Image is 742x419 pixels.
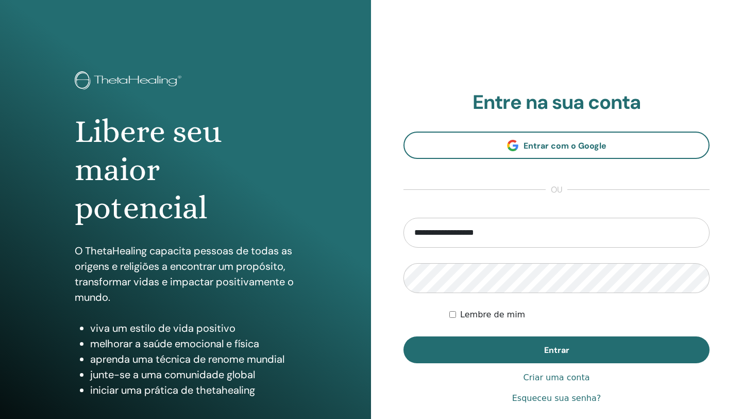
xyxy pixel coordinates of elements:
[512,392,601,405] a: Esqueceu sua senha?
[523,373,589,382] font: Criar uma conta
[403,336,710,363] button: Entrar
[75,113,222,227] font: Libere seu maior potencial
[473,89,640,115] font: Entre na sua conta
[524,140,606,151] font: Entrar com o Google
[90,383,255,397] font: iniciar uma prática de thetahealing
[544,345,569,356] font: Entrar
[403,132,710,159] a: Entrar com o Google
[75,244,294,304] font: O ThetaHealing capacita pessoas de todas as origens e religiões a encontrar um propósito, transfo...
[460,310,525,319] font: Lembre de mim
[90,321,235,335] font: viva um estilo de vida positivo
[90,337,259,350] font: melhorar a saúde emocional e física
[551,184,562,195] font: ou
[449,309,710,321] div: Mantenha-me autenticado indefinidamente ou até que eu faça logout manualmente
[90,352,284,366] font: aprenda uma técnica de renome mundial
[512,393,601,403] font: Esqueceu sua senha?
[523,372,589,384] a: Criar uma conta
[90,368,255,381] font: junte-se a uma comunidade global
